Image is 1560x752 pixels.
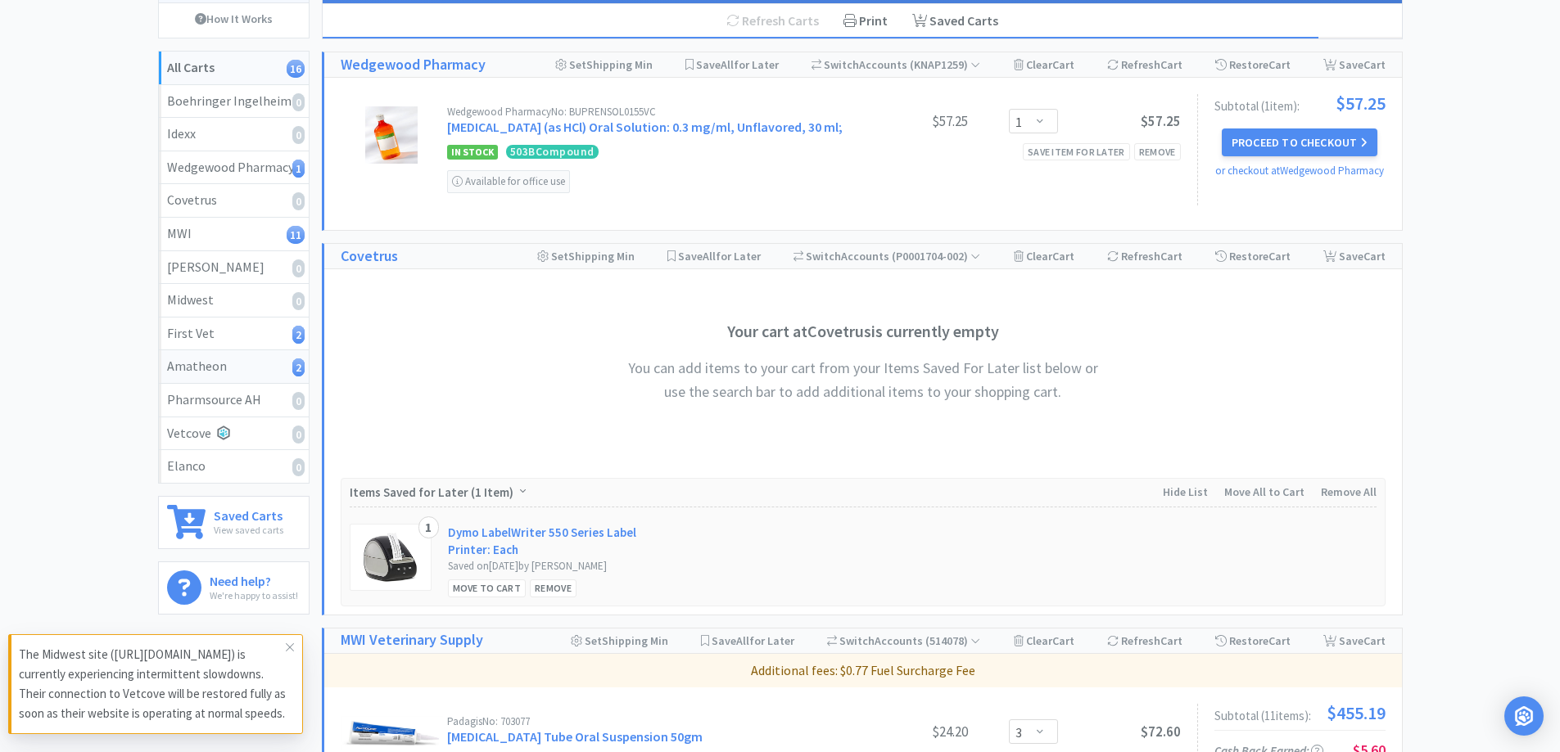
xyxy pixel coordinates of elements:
div: Restore [1215,628,1291,653]
div: Accounts [812,52,981,77]
div: Accounts [794,244,981,268]
a: MWI11 [159,218,309,251]
div: Save [1323,628,1386,653]
span: Save for Later [678,249,761,263]
a: First Vet2 [159,317,309,351]
div: $57.25 [845,111,968,131]
a: Midwest0 [159,284,309,317]
a: MWI Veterinary Supply [341,628,483,652]
span: Set [551,249,568,263]
i: 1 [292,160,305,178]
a: All Carts16 [159,52,309,85]
div: Shipping Min [537,244,635,268]
span: Switch [839,633,875,648]
div: Clear [1014,244,1074,268]
i: 0 [292,259,305,277]
div: Pharmsource AH [167,390,301,411]
div: Refresh [1107,628,1182,653]
h1: Covetrus [341,245,398,268]
div: Elanco [167,456,301,477]
i: 0 [292,192,305,210]
img: c5969aee898b4841b05bb4351f2b3be8_528650.jpeg [365,106,418,164]
span: Switch [824,57,859,72]
div: Remove [1134,143,1181,160]
span: Save for Later [696,57,779,72]
a: [PERSON_NAME]0 [159,251,309,285]
span: Cart [1363,57,1386,72]
div: Boehringer Ingelheim [167,91,301,112]
div: $24.20 [845,722,968,741]
span: Cart [1268,249,1291,263]
a: Saved CartsView saved carts [158,496,310,549]
div: Shipping Min [571,628,668,653]
div: Vetcove [167,423,301,444]
i: 11 [287,226,305,244]
div: Move to Cart [448,579,527,597]
img: de486fa6d2b647cca120ee0a302e174f_705522.png [341,716,443,749]
span: Set [569,57,586,72]
a: Saved Carts [900,4,1011,38]
span: Cart [1160,633,1182,648]
div: Refresh Carts [714,4,831,38]
span: Move All to Cart [1224,484,1305,499]
span: All [721,57,734,72]
i: 0 [292,392,305,410]
strong: All Carts [167,59,215,75]
i: 2 [292,326,305,344]
span: Cart [1052,57,1074,72]
h6: Saved Carts [214,505,283,522]
h4: You can add items to your cart from your Items Saved For Later list below or use the search bar t... [617,357,1109,404]
span: Cart [1052,633,1074,648]
div: Restore [1215,244,1291,268]
i: 2 [292,358,305,376]
div: Padagis No: 703077 [447,716,845,727]
span: Cart [1160,57,1182,72]
i: 0 [292,93,305,111]
i: 0 [292,426,305,444]
a: How It Works [159,3,309,34]
button: Proceed to Checkout [1222,128,1377,156]
div: First Vet [167,323,301,344]
span: Set [585,633,602,648]
a: Covetrus0 [159,184,309,218]
div: Subtotal ( 1 item ): [1214,94,1386,112]
a: [MEDICAL_DATA] (as HCl) Oral Solution: 0.3 mg/ml, Unflavored, 30 ml; [447,119,843,135]
span: 1 Item [475,484,509,500]
h6: Need help? [210,570,298,588]
div: Save [1323,52,1386,77]
span: $57.25 [1141,112,1181,130]
div: Accounts [827,628,981,653]
a: Pharmsource AH0 [159,384,309,417]
a: [MEDICAL_DATA] Tube Oral Suspension 50gm [447,728,703,745]
div: [PERSON_NAME] [167,257,301,278]
a: Vetcove0 [159,417,309,451]
a: Idexx0 [159,118,309,151]
div: Save [1323,244,1386,268]
span: Cart [1052,249,1074,263]
div: Shipping Min [555,52,653,77]
div: 1 [418,516,439,539]
img: f926a34c14a347d5af941e60fc9d033a_488765.png [364,533,417,582]
div: Refresh [1107,52,1182,77]
div: Wedgewood Pharmacy No: BUPRENSOL0155VC [447,106,845,117]
a: Amatheon2 [159,350,309,384]
i: 0 [292,458,305,476]
span: In Stock [447,145,498,160]
span: Cart [1160,249,1182,263]
div: Subtotal ( 11 item s ): [1214,704,1386,722]
div: MWI [167,223,301,245]
span: 503 B Compound [506,145,599,159]
span: Items Saved for Later ( ) [350,484,518,500]
div: Clear [1014,52,1074,77]
span: ( P0001704-002 ) [889,249,980,263]
span: Switch [806,249,841,263]
span: Remove All [1321,484,1377,499]
a: Elanco0 [159,450,309,483]
i: 0 [292,126,305,144]
p: Additional fees: $0.77 Fuel Surcharge Fee [331,660,1395,682]
a: Wedgewood Pharmacy [341,53,486,77]
span: Cart [1268,633,1291,648]
div: Idexx [167,124,301,145]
